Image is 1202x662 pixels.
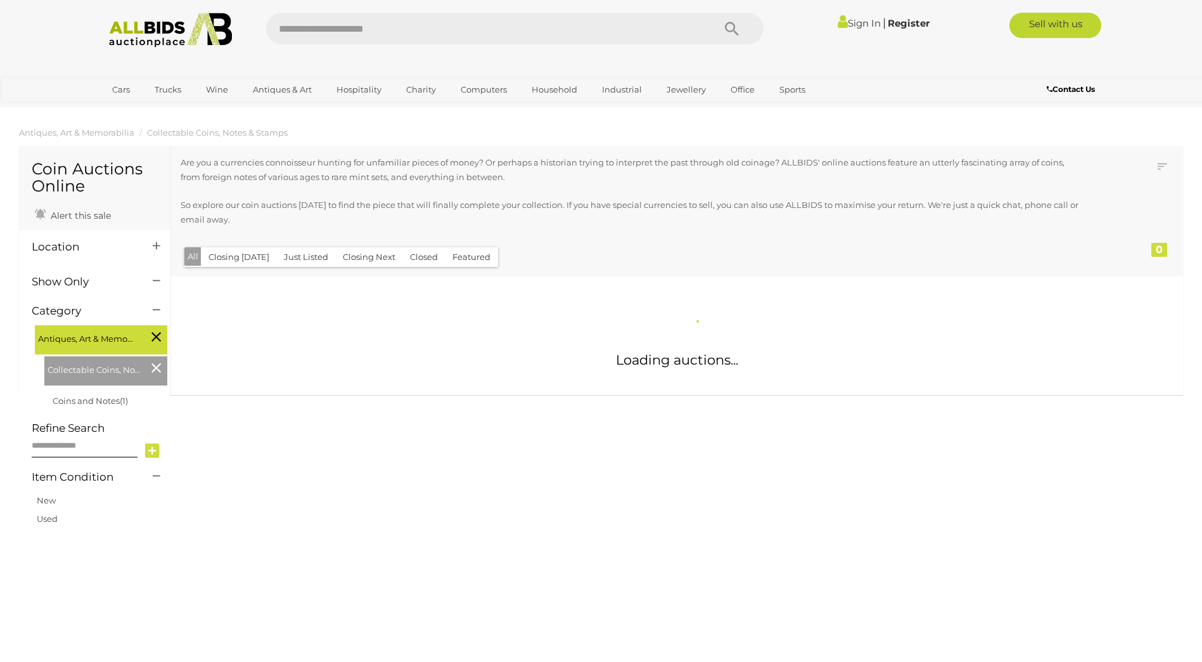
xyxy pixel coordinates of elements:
[19,127,134,138] a: Antiques, Art & Memorabilia
[48,210,111,221] span: Alert this sale
[445,247,498,267] button: Featured
[184,247,201,266] button: All
[452,79,515,100] a: Computers
[722,79,763,100] a: Office
[1047,84,1095,94] b: Contact Us
[328,79,390,100] a: Hospitality
[1151,243,1167,257] div: 0
[594,79,650,100] a: Industrial
[201,247,277,267] button: Closing [DATE]
[398,79,444,100] a: Charity
[32,276,134,288] h4: Show Only
[37,495,56,505] a: New
[181,198,1081,228] p: So explore our coin auctions [DATE] to find the piece that will finally complete your collection....
[658,79,714,100] a: Jewellery
[48,360,143,377] span: Collectable Coins, Notes & Stamps
[888,17,930,29] a: Register
[181,155,1081,185] p: Are you a currencies connoisseur hunting for unfamiliar pieces of money? Or perhaps a historian t...
[37,514,58,524] a: Used
[523,79,585,100] a: Household
[838,17,881,29] a: Sign In
[120,396,128,406] span: (1)
[104,79,138,100] a: Cars
[32,241,134,253] h4: Location
[1009,13,1101,38] a: Sell with us
[146,79,189,100] a: Trucks
[32,160,158,195] h1: Coin Auctions Online
[32,471,134,483] h4: Item Condition
[245,79,320,100] a: Antiques & Art
[700,13,764,44] button: Search
[883,16,886,30] span: |
[53,396,128,406] a: Coins and Notes(1)
[198,79,236,100] a: Wine
[276,247,336,267] button: Just Listed
[32,205,114,224] a: Alert this sale
[335,247,403,267] button: Closing Next
[616,352,738,368] span: Loading auctions...
[147,127,288,138] a: Collectable Coins, Notes & Stamps
[104,100,210,121] a: [GEOGRAPHIC_DATA]
[402,247,445,267] button: Closed
[32,422,167,434] h4: Refine Search
[1047,82,1098,96] a: Contact Us
[102,13,240,48] img: Allbids.com.au
[38,328,133,346] span: Antiques, Art & Memorabilia
[771,79,814,100] a: Sports
[32,305,134,317] h4: Category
